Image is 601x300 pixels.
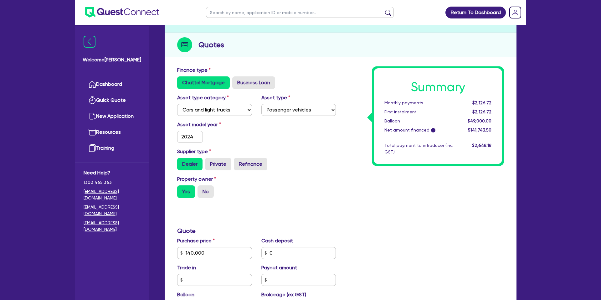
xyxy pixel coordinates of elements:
a: [EMAIL_ADDRESS][DOMAIN_NAME] [84,204,140,217]
input: Search by name, application ID or mobile number... [206,7,394,18]
span: $2,126.72 [472,109,491,114]
label: Brokerage (ex GST) [261,291,306,298]
label: Private [205,158,231,170]
label: Asset model year [172,121,257,128]
div: First instalment [380,109,457,115]
label: Cash deposit [261,237,293,245]
label: Trade in [177,264,196,272]
a: [EMAIL_ADDRESS][DOMAIN_NAME] [84,188,140,201]
label: Business Loan [232,76,275,89]
label: No [198,185,214,198]
label: Finance type [177,66,211,74]
div: Net amount financed [380,127,457,133]
span: Need Help? [84,169,140,177]
a: [EMAIL_ADDRESS][DOMAIN_NAME] [84,220,140,233]
label: Yes [177,185,195,198]
label: Balloon [177,291,194,298]
label: Payout amount [261,264,297,272]
a: Dropdown toggle [507,4,523,21]
span: i [431,128,435,132]
a: Return To Dashboard [445,7,506,18]
img: step-icon [177,37,192,52]
a: Dashboard [84,76,140,92]
h1: Summary [384,80,491,95]
img: resources [89,128,96,136]
a: Resources [84,124,140,140]
a: Training [84,140,140,156]
span: $2,126.72 [472,100,491,105]
img: icon-menu-close [84,36,95,48]
img: training [89,144,96,152]
label: Property owner [177,175,216,183]
span: 1300 465 363 [84,179,140,186]
label: Dealer [177,158,203,170]
span: $49,000.00 [468,118,491,123]
label: Refinance [234,158,267,170]
span: $141,743.50 [468,127,491,132]
label: Purchase price [177,237,215,245]
label: Chattel Mortgage [177,76,230,89]
img: new-application [89,112,96,120]
a: New Application [84,108,140,124]
label: Asset type category [177,94,229,101]
label: Asset type [261,94,290,101]
a: Quick Quote [84,92,140,108]
img: quest-connect-logo-blue [85,7,159,18]
label: Supplier type [177,148,211,155]
div: Balloon [380,118,457,124]
img: quick-quote [89,96,96,104]
div: Monthly payments [380,100,457,106]
h3: Quote [177,227,336,235]
span: $2,648.18 [472,143,491,148]
h2: Quotes [198,39,224,50]
div: Total payment to introducer (inc GST) [380,142,457,155]
span: Welcome [PERSON_NAME] [83,56,141,64]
